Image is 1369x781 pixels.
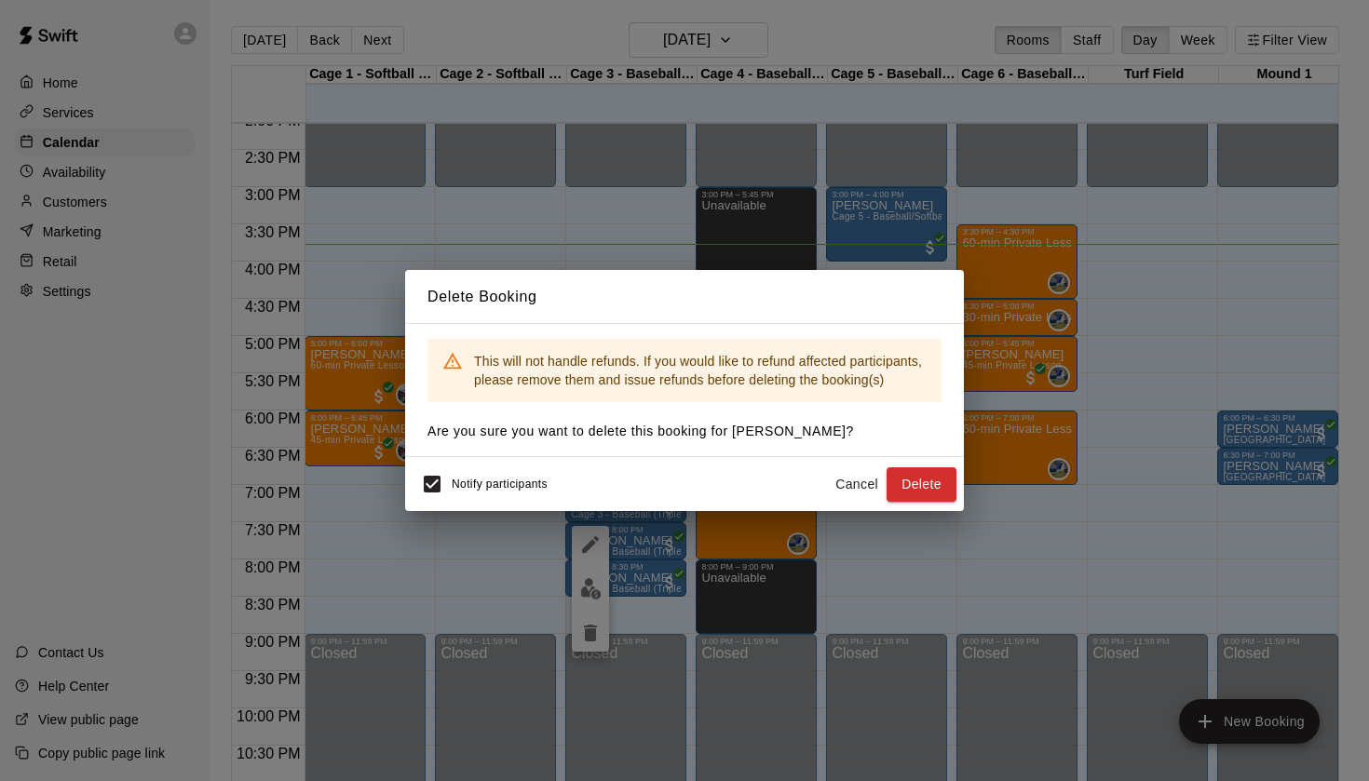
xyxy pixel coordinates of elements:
div: This will not handle refunds. If you would like to refund affected participants, please remove th... [474,344,927,397]
span: Notify participants [452,478,548,491]
h2: Delete Booking [405,270,964,324]
button: Cancel [827,467,887,502]
button: Delete [887,467,956,502]
p: Are you sure you want to delete this booking for [PERSON_NAME] ? [427,422,942,441]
